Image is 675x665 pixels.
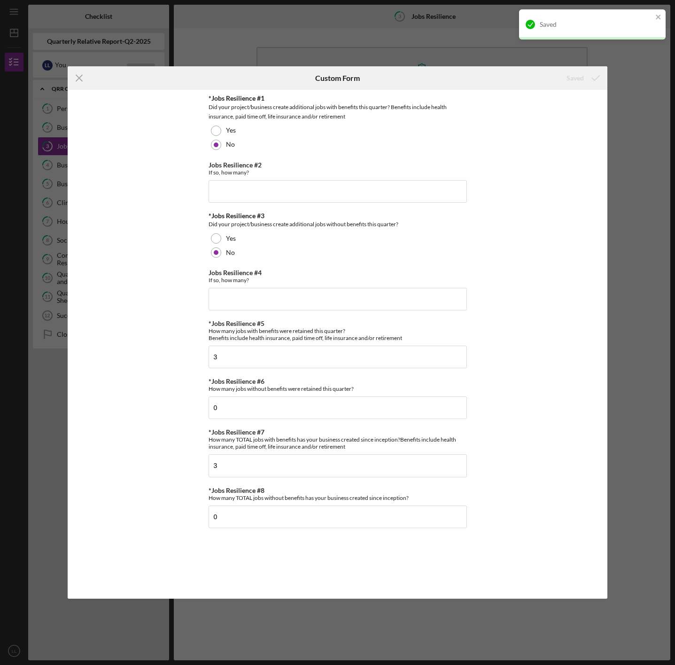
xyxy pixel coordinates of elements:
[209,277,467,284] div: If so, how many?
[209,494,467,501] div: How many TOTAL jobs without benefits has your business created since inception?
[226,141,235,148] label: No
[209,385,467,392] div: How many jobs without benefits were retained this quarter?
[209,169,467,176] div: If so, how many?
[557,69,607,87] button: Saved
[655,13,662,22] button: close
[209,486,264,494] label: *Jobs Resilience #8
[209,269,262,277] label: Jobs Resilience #4
[209,428,264,436] label: *Jobs Resilience #7
[226,235,236,242] label: Yes
[209,220,467,229] div: Did your project/business create additional jobs without benefits this quarter?
[315,74,360,82] h6: Custom Form
[209,103,467,121] div: Did your project/business create additional jobs with benefits this quarter? Benefits include hea...
[209,436,467,450] div: How many TOTAL jobs with benefits has your business created since inception?Benefits include heal...
[209,327,467,341] div: How many jobs with benefits were retained this quarter? Benefits include health insurance, paid t...
[226,127,236,134] label: Yes
[209,212,467,220] div: *Jobs Resilience #3
[209,95,467,102] div: *Jobs Resilience #1
[209,319,264,327] label: *Jobs Resilience #5
[566,69,584,87] div: Saved
[226,249,235,256] label: No
[209,377,264,385] label: *Jobs Resilience #6
[209,161,262,169] label: Jobs Resilience #2
[540,21,652,28] div: Saved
